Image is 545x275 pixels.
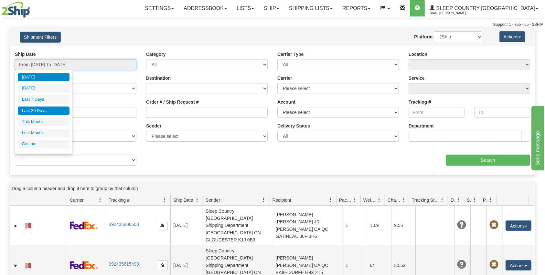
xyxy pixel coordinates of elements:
li: [DATE] [18,84,69,93]
span: Pickup Not Assigned [489,220,498,229]
a: Tracking # filter column settings [159,194,170,205]
span: Unknown [457,220,466,229]
button: Copy to clipboard [157,221,168,230]
a: Settings [140,0,179,16]
input: From [409,107,465,118]
div: Support: 1 - 855 - 55 - 2SHIP [2,22,543,27]
span: Delivery Status [451,197,456,203]
img: 2 - FedEx Express® [70,261,98,269]
span: Pickup Status [483,197,488,203]
input: Search [446,155,530,166]
a: Sleep Country [GEOGRAPHIC_DATA] 2044 / [PERSON_NAME] [425,0,543,16]
a: Ship Date filter column settings [192,194,203,205]
a: Shipment Issues filter column settings [469,194,480,205]
label: Tracking # [409,99,431,105]
li: Last Month [18,129,69,137]
label: Ship Date [15,51,36,57]
a: Reports [337,0,375,16]
button: Copy to clipboard [157,260,168,270]
a: Recipient filter column settings [325,194,336,205]
a: Carrier filter column settings [95,194,106,205]
label: Service [409,75,425,81]
span: Packages [339,197,353,203]
span: Sleep Country [GEOGRAPHIC_DATA] [435,5,535,11]
span: Charge [388,197,401,203]
li: Last 7 Days [18,95,69,104]
label: Location [409,51,427,57]
li: This Month [18,117,69,126]
span: Ship Date [173,197,193,203]
a: 392435615493 [109,261,139,267]
a: Expand [13,223,19,229]
button: Shipment Filters [20,32,61,43]
span: Sender [206,197,220,203]
button: Actions [499,31,525,42]
span: Tracking Status [412,197,440,203]
li: Last 30 Days [18,107,69,115]
a: Label [25,220,31,230]
a: Pickup Status filter column settings [485,194,496,205]
span: Tracking # [109,197,130,203]
td: [PERSON_NAME] [PERSON_NAME] JR [PERSON_NAME] CA QC GATINEAU J8P 3H6 [273,206,343,245]
a: Weight filter column settings [374,194,385,205]
label: Carrier [277,75,292,81]
img: logo2044.jpg [2,2,30,18]
td: 1 [343,206,367,245]
label: Department [409,123,434,129]
img: 2 - FedEx Express® [70,221,98,229]
span: Unknown [457,260,466,269]
a: Charge filter column settings [398,194,409,205]
span: Carrier [70,197,84,203]
label: Carrier Type [277,51,304,57]
li: Custom [18,140,69,148]
span: Weight [363,197,377,203]
li: [DATE] [18,73,69,82]
a: Shipping lists [284,0,337,16]
td: 9.55 [391,206,415,245]
a: 392435606503 [109,222,139,227]
iframe: chat widget [530,105,544,170]
div: grid grouping header [10,182,535,195]
label: Destination [146,75,171,81]
a: Label [25,260,31,270]
a: Delivery Status filter column settings [453,194,464,205]
label: Delivery Status [277,123,310,129]
span: 2044 / [PERSON_NAME] [430,10,478,16]
label: Account [277,99,295,105]
span: Recipient [272,197,291,203]
a: Lists [232,0,259,16]
input: To [474,107,530,118]
td: Sleep Country [GEOGRAPHIC_DATA] Shipping Department [GEOGRAPHIC_DATA] ON GLOUCESTER K1J 0B3 [203,206,273,245]
a: Sender filter column settings [259,194,270,205]
a: Packages filter column settings [349,194,360,205]
td: [DATE] [170,206,203,245]
label: Platform [414,34,433,40]
td: 13.9 [367,206,391,245]
label: Sender [146,123,161,129]
a: Ship [259,0,284,16]
button: Actions [506,260,531,270]
label: Category [146,51,166,57]
div: Send message [5,4,60,12]
a: Expand [13,262,19,269]
span: Shipment Issues [467,197,472,203]
span: Pickup Not Assigned [489,260,498,269]
label: Order # / Ship Request # [146,99,199,105]
a: Addressbook [179,0,232,16]
button: Actions [506,220,531,231]
a: Tracking Status filter column settings [437,194,448,205]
